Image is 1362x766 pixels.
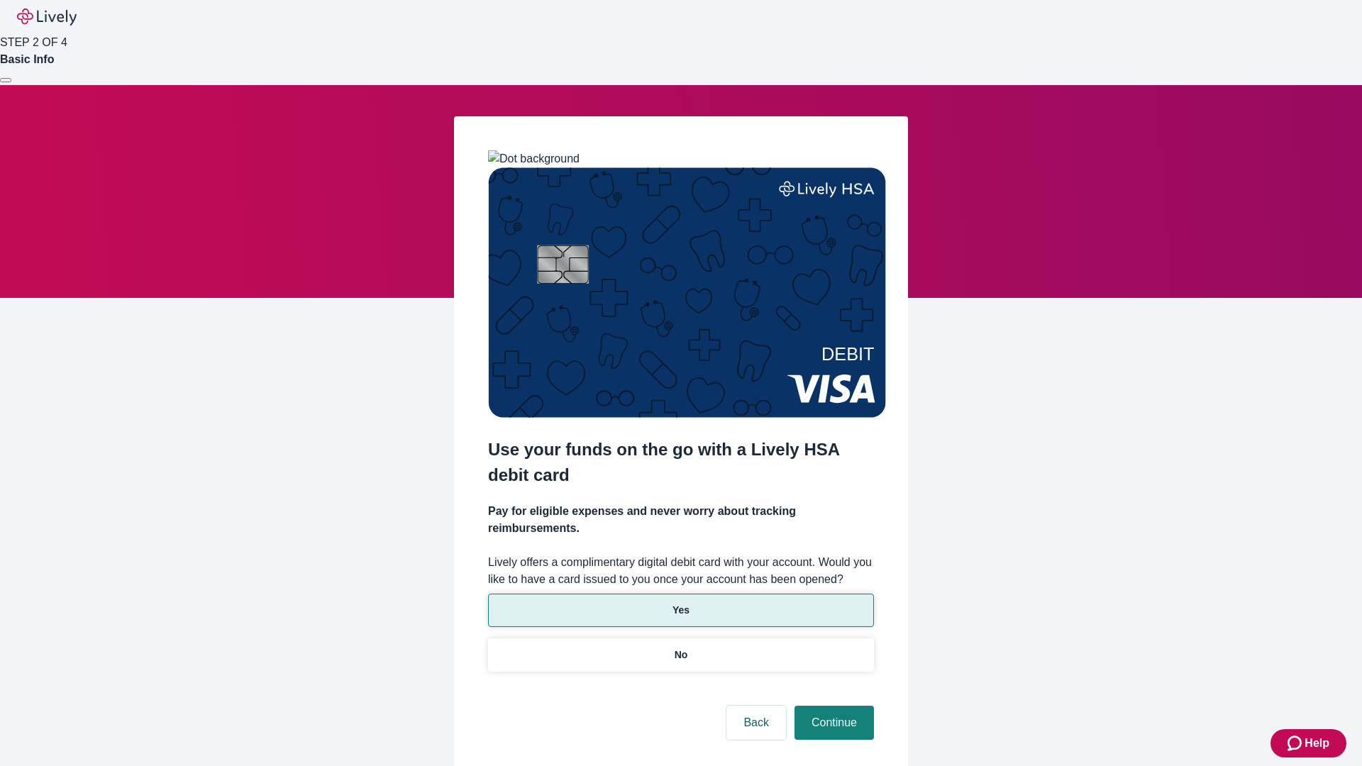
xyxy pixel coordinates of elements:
[488,150,580,167] img: Dot background
[675,648,688,662] p: No
[794,706,874,740] button: Continue
[488,638,874,672] button: No
[488,554,874,588] label: Lively offers a complimentary digital debit card with your account. Would you like to have a card...
[1270,729,1346,757] button: Zendesk support iconHelp
[17,9,77,26] img: Lively
[1305,735,1329,752] span: Help
[1288,735,1305,752] svg: Zendesk support icon
[488,594,874,627] button: Yes
[488,437,874,488] h2: Use your funds on the go with a Lively HSA debit card
[672,603,690,618] p: Yes
[488,167,886,418] img: Debit card
[726,706,786,740] button: Back
[488,503,874,537] h4: Pay for eligible expenses and never worry about tracking reimbursements.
